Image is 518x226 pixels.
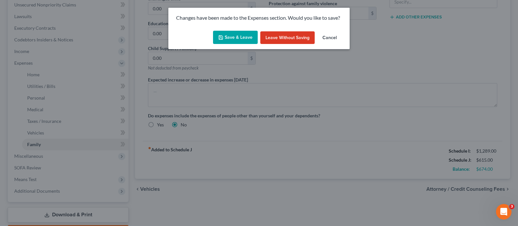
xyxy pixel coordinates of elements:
button: Leave without Saving [260,31,315,44]
span: 3 [509,204,514,209]
p: Changes have been made to the Expenses section. Would you like to save? [176,14,342,22]
button: Cancel [317,31,342,44]
iframe: Intercom live chat [496,204,512,220]
button: Save & Leave [213,31,258,44]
